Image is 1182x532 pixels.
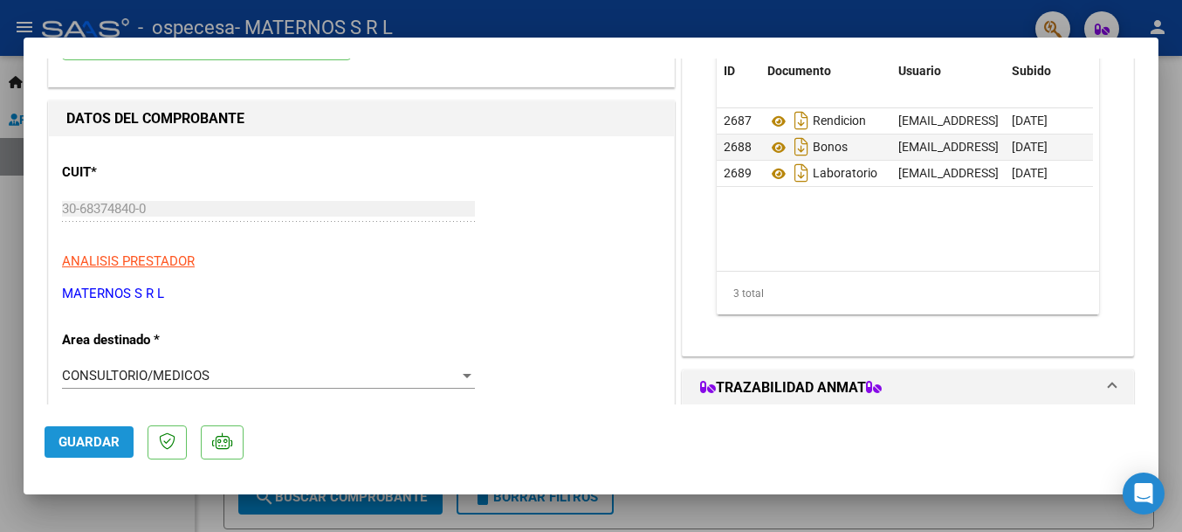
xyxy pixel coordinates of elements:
[790,107,813,135] i: Descargar documento
[1012,114,1048,128] span: [DATE]
[1012,166,1048,180] span: [DATE]
[790,133,813,161] i: Descargar documento
[724,64,735,78] span: ID
[760,52,891,90] datatable-header-cell: Documento
[767,114,866,128] span: Rendicion
[1123,473,1165,515] div: Open Intercom Messenger
[1012,140,1048,154] span: [DATE]
[45,426,134,458] button: Guardar
[790,159,813,187] i: Descargar documento
[683,370,1133,405] mat-expansion-panel-header: TRAZABILIDAD ANMAT
[700,377,882,398] h1: TRAZABILIDAD ANMAT
[898,64,941,78] span: Usuario
[767,141,848,155] span: Bonos
[891,52,1005,90] datatable-header-cell: Usuario
[62,162,242,183] p: CUIT
[58,434,120,450] span: Guardar
[1005,52,1092,90] datatable-header-cell: Subido
[62,368,210,383] span: CONSULTORIO/MEDICOS
[717,52,760,90] datatable-header-cell: ID
[1012,64,1051,78] span: Subido
[66,110,244,127] strong: DATOS DEL COMPROBANTE
[1092,52,1179,90] datatable-header-cell: Acción
[767,167,877,181] span: Laboratorio
[724,166,752,180] span: 2689
[724,140,752,154] span: 2688
[767,64,831,78] span: Documento
[62,330,242,350] p: Area destinado *
[717,272,1099,315] div: 3 total
[724,114,752,128] span: 2687
[62,284,661,304] p: MATERNOS S R L
[62,253,195,269] span: ANALISIS PRESTADOR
